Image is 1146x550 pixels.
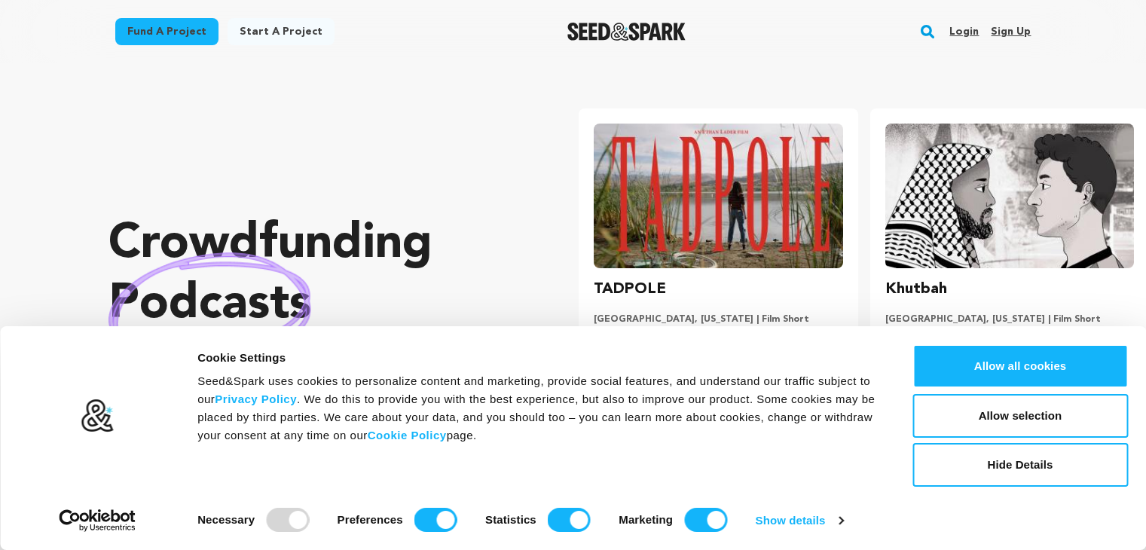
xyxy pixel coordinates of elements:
img: logo [81,399,115,433]
button: Allow selection [912,394,1128,438]
p: [GEOGRAPHIC_DATA], [US_STATE] | Film Short [594,313,842,325]
img: Khutbah image [885,124,1134,268]
button: Allow all cookies [912,344,1128,388]
h3: TADPOLE [594,277,666,301]
a: Fund a project [115,18,219,45]
a: Cookie Policy [368,429,447,442]
button: Hide Details [912,443,1128,487]
strong: Statistics [485,513,536,526]
a: Sign up [991,20,1031,44]
strong: Preferences [338,513,403,526]
a: Usercentrics Cookiebot - opens in a new window [32,509,163,532]
a: Privacy Policy [215,393,297,405]
div: Cookie Settings [197,349,879,367]
img: Seed&Spark Logo Dark Mode [567,23,686,41]
p: Crowdfunding that . [108,215,518,396]
strong: Marketing [619,513,673,526]
a: Seed&Spark Homepage [567,23,686,41]
img: TADPOLE image [594,124,842,268]
strong: Necessary [197,513,255,526]
img: hand sketched image [108,252,311,357]
p: [GEOGRAPHIC_DATA], [US_STATE] | Film Short [885,313,1134,325]
a: Login [949,20,979,44]
div: Seed&Spark uses cookies to personalize content and marketing, provide social features, and unders... [197,372,879,445]
a: Show details [756,509,843,532]
h3: Khutbah [885,277,947,301]
a: Start a project [228,18,335,45]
